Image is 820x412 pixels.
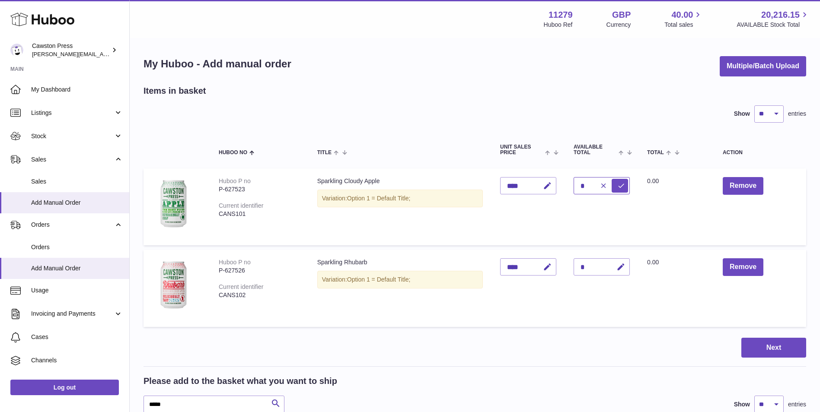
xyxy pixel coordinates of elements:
span: AVAILABLE Total [574,144,616,155]
div: Variation: [317,190,483,207]
label: Show [734,400,750,409]
strong: GBP [612,9,631,21]
span: Sales [31,177,123,186]
td: Sparkling Cloudy Apple [309,168,491,245]
div: CANS101 [219,210,300,218]
strong: 11279 [549,9,573,21]
img: Sparkling Cloudy Apple [152,177,195,235]
span: Option 1 = Default Title; [347,195,411,202]
span: 20,216.15 [761,9,800,21]
span: Option 1 = Default Title; [347,276,411,283]
span: Invoicing and Payments [31,310,114,318]
span: Usage [31,286,123,295]
div: CANS102 [219,291,300,299]
span: My Dashboard [31,86,123,94]
h1: My Huboo - Add manual order [144,57,291,71]
td: Sparkling Rhubarb [309,250,491,326]
h2: Please add to the basket what you want to ship [144,375,337,387]
div: Huboo Ref [544,21,573,29]
span: Add Manual Order [31,264,123,273]
img: thomas.carson@cawstonpress.com [10,44,23,57]
img: Sparkling Rhubarb [152,258,195,316]
span: 0.00 [647,177,659,184]
div: Cawston Press [32,42,110,58]
h2: Items in basket [144,85,206,97]
div: Variation: [317,271,483,288]
span: Orders [31,221,114,229]
div: Huboo P no [219,177,251,184]
span: 40.00 [671,9,693,21]
a: 20,216.15 AVAILABLE Stock Total [737,9,810,29]
div: Current identifier [219,283,264,290]
button: Remove [723,177,763,195]
span: Stock [31,132,114,140]
button: Multiple/Batch Upload [720,56,806,76]
span: AVAILABLE Stock Total [737,21,810,29]
span: Total sales [664,21,703,29]
div: Current identifier [219,202,264,209]
span: Add Manual Order [31,199,123,207]
span: Total [647,150,664,155]
span: Listings [31,109,114,117]
a: Log out [10,380,119,395]
button: Remove [723,258,763,276]
label: Show [734,110,750,118]
div: Huboo P no [219,259,251,266]
div: Currency [606,21,631,29]
span: Unit Sales Price [500,144,543,155]
span: 0.00 [647,259,659,266]
div: P-627526 [219,266,300,275]
button: Next [741,338,806,358]
span: Sales [31,155,114,164]
span: entries [788,400,806,409]
span: Channels [31,356,123,364]
span: Cases [31,333,123,341]
span: [PERSON_NAME][EMAIL_ADDRESS][PERSON_NAME][DOMAIN_NAME] [32,51,220,57]
div: P-627523 [219,185,300,193]
span: Title [317,150,332,155]
span: Orders [31,243,123,251]
a: 40.00 Total sales [664,9,703,29]
span: entries [788,110,806,118]
span: Huboo no [219,150,247,155]
div: Action [723,150,798,155]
